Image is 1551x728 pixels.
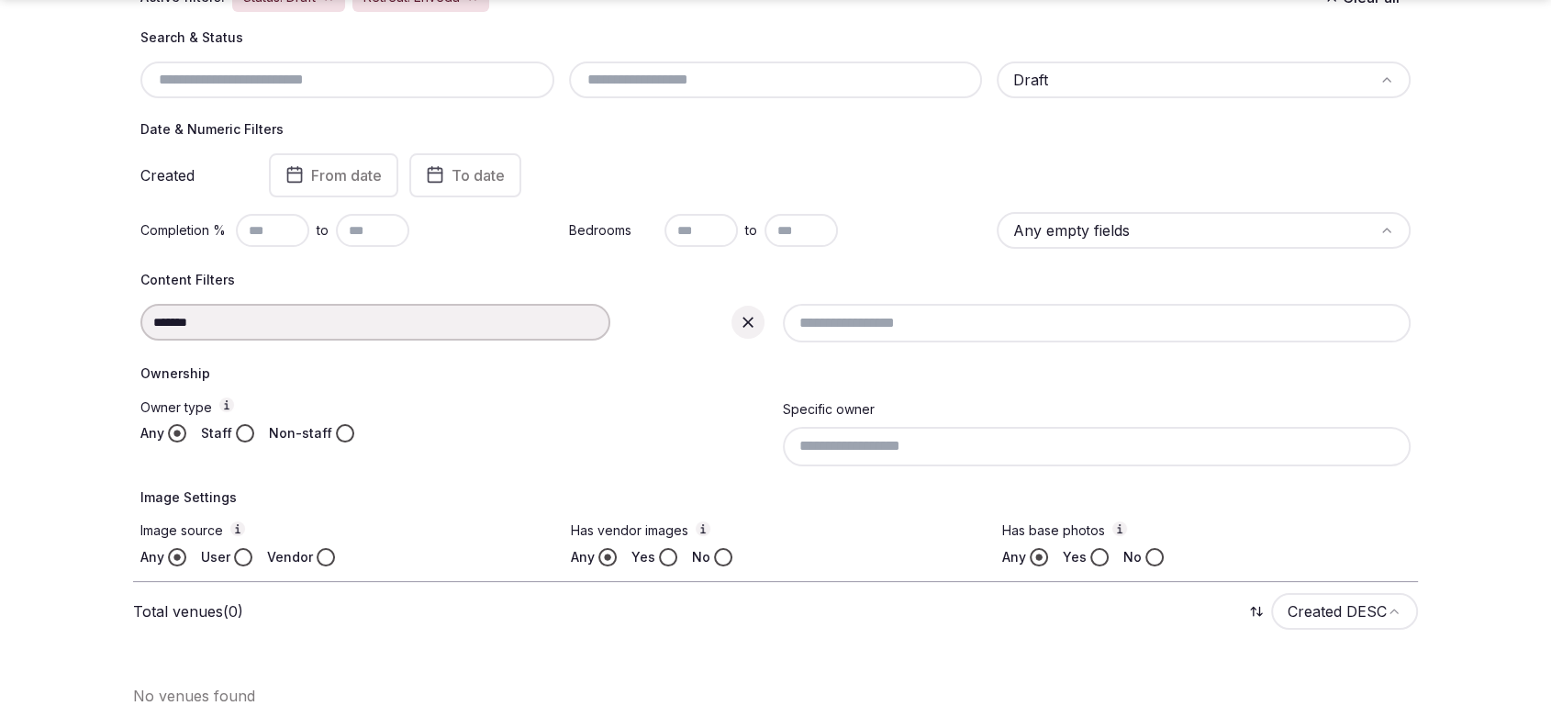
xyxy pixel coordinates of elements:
label: Yes [631,548,655,566]
label: Any [140,548,164,566]
span: From date [311,166,382,185]
label: Bedrooms [569,221,657,240]
p: Total venues (0) [133,601,243,622]
label: Owner type [140,398,768,417]
button: From date [269,153,398,197]
h4: Date & Numeric Filters [140,120,1411,139]
label: Completion % [140,221,229,240]
label: Non-staff [269,424,332,442]
label: No [692,548,710,566]
label: Staff [201,424,232,442]
p: No venues found [133,685,1418,707]
label: User [201,548,230,566]
button: Image source [230,521,245,536]
button: Has base photos [1112,521,1127,536]
span: To date [452,166,505,185]
h4: Image Settings [140,488,1411,507]
label: Has base photos [1002,521,1411,541]
h4: Search & Status [140,28,1411,47]
span: to [317,221,329,240]
h4: Ownership [140,364,1411,383]
label: Specific owner [783,401,875,417]
button: Owner type [219,398,234,412]
h4: Content Filters [140,271,1411,289]
label: Any [571,548,595,566]
label: Any [140,424,164,442]
label: Created [140,168,243,183]
button: To date [409,153,521,197]
span: to [745,221,757,240]
label: Any [1002,548,1026,566]
label: Vendor [267,548,313,566]
label: Image source [140,521,549,541]
label: Has vendor images [571,521,979,541]
label: Yes [1063,548,1087,566]
button: Has vendor images [696,521,710,536]
label: No [1123,548,1142,566]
